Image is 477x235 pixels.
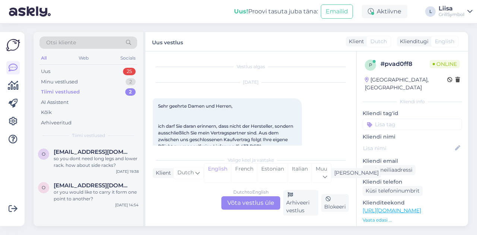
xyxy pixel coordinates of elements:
b: Uus! [234,8,248,15]
div: Liisa [439,6,464,12]
span: Ole@swush.com [54,182,131,189]
div: [GEOGRAPHIC_DATA], [GEOGRAPHIC_DATA] [365,76,447,92]
span: Online [430,60,460,68]
div: GrillSymbol [439,12,464,18]
div: Klienditugi [397,38,429,45]
a: LiisaGrillSymbol [439,6,473,18]
span: Dutch [370,38,387,45]
div: Vestlus algas [153,63,349,70]
div: Võta vestlus üle [221,196,280,210]
div: Aktiivne [362,5,407,18]
span: p [369,62,372,68]
div: Uus [41,68,50,75]
div: All [40,53,48,63]
div: L [425,6,436,17]
div: English [204,163,231,182]
div: Socials [119,53,137,63]
span: O [42,151,45,157]
div: Minu vestlused [41,78,78,86]
p: Kliendi tag'id [363,109,462,117]
span: English [435,38,454,45]
div: Klient [346,38,364,45]
div: [PERSON_NAME] [331,169,379,177]
div: [DATE] [153,79,349,86]
div: Küsi meiliaadressi [363,165,416,175]
div: Arhiveeritud [41,119,72,127]
input: Lisa nimi [363,144,454,152]
div: Kliendi info [363,98,462,105]
div: [DATE] 14:54 [115,202,139,208]
span: Muu [316,165,327,172]
div: Estonian [257,163,288,182]
input: Lisa tag [363,119,462,130]
div: [DATE] 19:38 [116,169,139,174]
div: Valige keel ja vastake [153,157,349,163]
div: Klient [153,169,171,177]
div: AI Assistent [41,99,69,106]
label: Uus vestlus [152,36,183,47]
button: Emailid [321,4,353,19]
div: 2 [125,88,136,96]
span: Ole@swush.com [54,149,131,155]
div: Kõik [41,109,52,116]
div: Italian [288,163,312,182]
span: Dutch [177,169,194,177]
a: [URL][DOMAIN_NAME] [363,207,421,214]
p: Kliendi telefon [363,178,462,186]
div: Arhiveeri vestlus [283,190,318,216]
div: # pvad0ff8 [380,60,430,69]
img: Askly Logo [6,38,20,52]
p: Kliendi email [363,157,462,165]
p: Kliendi nimi [363,133,462,141]
span: O [42,185,45,190]
div: Web [77,53,90,63]
div: or you would like to carry it form one point to another? [54,189,139,202]
div: 25 [123,68,136,75]
div: 2 [126,78,136,86]
div: Dutch to English [233,189,269,196]
p: Klienditeekond [363,199,462,207]
div: Tiimi vestlused [41,88,80,96]
div: Blokeeri [321,194,349,212]
p: Vaata edasi ... [363,217,462,223]
span: Otsi kliente [46,39,76,47]
div: Küsi telefoninumbrit [363,186,423,196]
div: so you dont need long legs and lower rack. how about side racks? [54,155,139,169]
div: Proovi tasuta juba täna: [234,7,318,16]
span: Tiimi vestlused [72,132,105,139]
div: French [231,163,257,182]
